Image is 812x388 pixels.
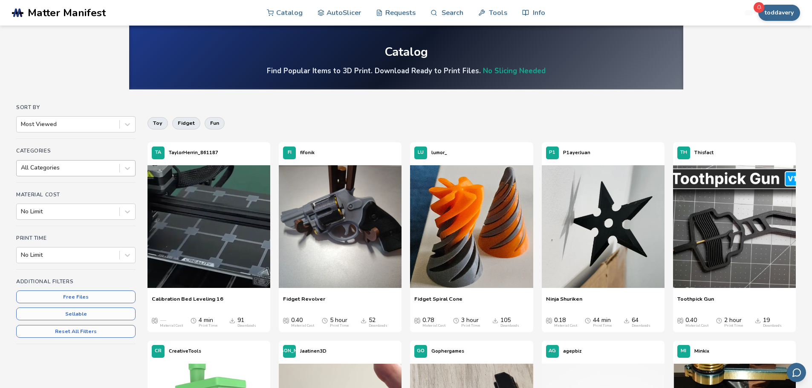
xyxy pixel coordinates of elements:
[169,148,218,157] p: TaylorHerrin_861187
[716,317,722,324] span: Average Print Time
[229,317,235,324] span: Downloads
[160,324,183,328] div: Material Cost
[414,317,420,324] span: Average Cost
[172,117,200,129] button: fidget
[152,296,223,308] a: Calibration Bed Leveling 16
[677,296,714,308] a: Toothpick Gun
[549,348,556,354] span: AG
[291,317,314,328] div: 0.40
[681,348,686,354] span: MI
[300,347,327,356] p: Jaatinen3D
[755,317,761,324] span: Downloads
[418,150,424,155] span: LU
[205,117,225,129] button: fun
[330,324,349,328] div: Print Time
[152,317,158,324] span: Average Cost
[554,317,577,328] div: 0.18
[431,347,464,356] p: Gophergames
[632,324,650,328] div: Downloads
[330,317,349,328] div: 5 hour
[369,317,387,328] div: 52
[417,348,425,354] span: GO
[369,324,387,328] div: Downloads
[624,317,630,324] span: Downloads
[16,290,136,303] button: Free Files
[500,317,519,328] div: 105
[384,46,428,59] div: Catalog
[492,317,498,324] span: Downloads
[685,317,708,328] div: 0.40
[21,208,23,215] input: No Limit
[563,148,590,157] p: P1ayerJuan
[549,150,555,155] span: P1
[593,324,612,328] div: Print Time
[191,317,196,324] span: Average Print Time
[16,235,136,241] h4: Print Time
[563,347,581,356] p: agepbiz
[28,7,106,19] span: Matter Manifest
[16,325,136,338] button: Reset All Filters
[160,317,166,324] span: —
[724,324,743,328] div: Print Time
[21,121,23,128] input: Most Viewed
[546,317,552,324] span: Average Cost
[500,324,519,328] div: Downloads
[237,324,256,328] div: Downloads
[453,317,459,324] span: Average Print Time
[585,317,591,324] span: Average Print Time
[461,324,480,328] div: Print Time
[694,347,709,356] p: Minkix
[422,317,445,328] div: 0.78
[414,296,462,308] a: Fidget Spiral Cone
[155,348,162,354] span: CR
[237,317,256,328] div: 91
[16,308,136,320] button: Sellable
[461,317,480,328] div: 3 hour
[16,148,136,154] h4: Categories
[554,324,577,328] div: Material Cost
[199,317,217,328] div: 4 min
[322,317,328,324] span: Average Print Time
[283,317,289,324] span: Average Cost
[763,317,782,328] div: 19
[283,296,325,308] a: Fidget Revolver
[361,317,367,324] span: Downloads
[694,148,714,157] p: Thisfact
[291,324,314,328] div: Material Cost
[483,66,546,76] a: No Slicing Needed
[16,104,136,110] h4: Sort By
[269,348,309,354] span: [PERSON_NAME]
[685,324,708,328] div: Material Cost
[147,117,168,129] button: toy
[632,317,650,328] div: 64
[169,347,201,356] p: CreativeTools
[300,148,315,157] p: fifonik
[787,363,806,382] button: Send feedback via email
[288,150,292,155] span: FI
[680,150,687,155] span: TH
[763,324,782,328] div: Downloads
[422,324,445,328] div: Material Cost
[21,252,23,259] input: No Limit
[155,150,161,155] span: TA
[199,324,217,328] div: Print Time
[267,66,546,76] h4: Find Popular Items to 3D Print. Download Ready to Print Files.
[724,317,743,328] div: 2 hour
[21,164,23,171] input: All Categories
[593,317,612,328] div: 44 min
[431,148,447,157] p: lumor_
[16,192,136,198] h4: Material Cost
[16,279,136,285] h4: Additional Filters
[677,317,683,324] span: Average Cost
[758,5,800,21] button: toddavery
[546,296,582,308] a: Ninja Shuriken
